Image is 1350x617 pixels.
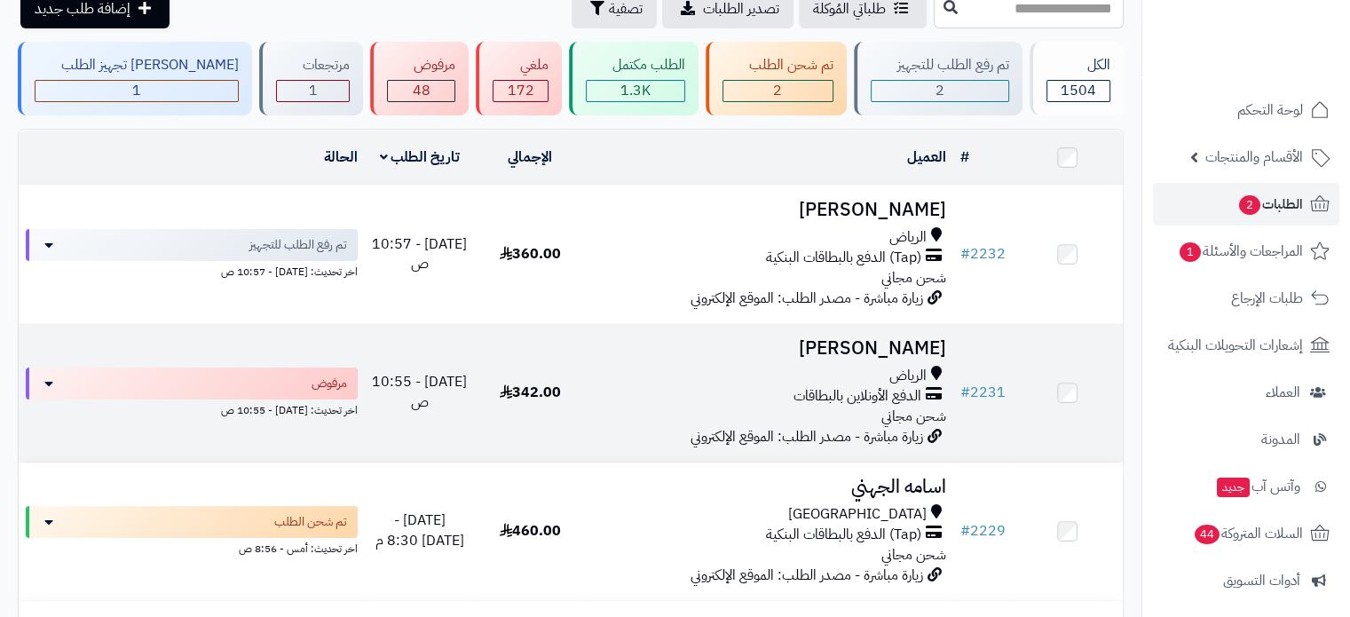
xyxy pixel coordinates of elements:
div: 1 [277,81,349,101]
div: اخر تحديث: [DATE] - 10:57 ص [26,261,358,280]
h3: [PERSON_NAME] [592,200,945,220]
span: شحن مجاني [881,267,946,289]
div: الكل [1046,55,1110,75]
div: 172 [493,81,547,101]
span: 172 [507,80,533,101]
span: # [960,520,970,542]
span: تم رفع الطلب للتجهيز [249,236,347,254]
span: 1.3K [620,80,651,101]
a: السلات المتروكة44 [1153,512,1339,555]
div: تم رفع الطلب للتجهيز [871,55,1009,75]
a: [PERSON_NAME] تجهيز الطلب 1 [14,42,256,115]
a: مرفوض 48 [367,42,472,115]
a: تم شحن الطلب 2 [702,42,850,115]
div: مرتجعات [276,55,350,75]
div: مرفوض [387,55,455,75]
span: زيارة مباشرة - مصدر الطلب: الموقع الإلكتروني [691,565,923,586]
span: الرياض [889,227,927,248]
span: أدوات التسويق [1223,568,1300,593]
span: زيارة مباشرة - مصدر الطلب: الموقع الإلكتروني [691,426,923,447]
div: 1278 [587,81,684,101]
span: مرفوض [312,375,347,392]
a: لوحة التحكم [1153,89,1339,131]
span: تم شحن الطلب [274,513,347,531]
a: المدونة [1153,418,1339,461]
span: # [960,243,970,265]
a: الإجمالي [508,146,552,168]
span: 1 [132,80,141,101]
a: تاريخ الطلب [380,146,461,168]
a: ملغي 172 [472,42,564,115]
a: #2232 [960,243,1006,265]
span: 1 [309,80,318,101]
span: [DATE] - 10:57 ص [372,233,467,275]
div: [PERSON_NAME] تجهيز الطلب [35,55,239,75]
span: 44 [1195,525,1220,544]
a: الكل1504 [1026,42,1127,115]
span: 1504 [1061,80,1096,101]
span: الدفع الأونلاين بالبطاقات [793,386,921,407]
span: [DATE] - [DATE] 8:30 م [375,510,464,551]
span: # [960,382,970,403]
div: الطلب مكتمل [586,55,685,75]
span: 342.00 [500,382,561,403]
a: وآتس آبجديد [1153,465,1339,508]
a: طلبات الإرجاع [1153,277,1339,320]
span: [DATE] - 10:55 ص [372,371,467,413]
div: تم شحن الطلب [722,55,833,75]
div: 2 [872,81,1008,101]
span: زيارة مباشرة - مصدر الطلب: الموقع الإلكتروني [691,288,923,309]
span: شحن مجاني [881,544,946,566]
span: 48 [413,80,430,101]
span: المراجعات والأسئلة [1178,239,1303,264]
div: اخر تحديث: [DATE] - 10:55 ص [26,399,358,418]
span: 360.00 [500,243,561,265]
span: 2 [773,80,782,101]
span: (Tap) الدفع بالبطاقات البنكية [766,248,921,268]
img: logo-2.png [1229,50,1333,87]
a: أدوات التسويق [1153,559,1339,602]
a: الحالة [324,146,358,168]
span: شحن مجاني [881,406,946,427]
span: الرياض [889,366,927,386]
div: 2 [723,81,833,101]
a: تم رفع الطلب للتجهيز 2 [850,42,1026,115]
a: الطلب مكتمل 1.3K [565,42,702,115]
span: الأقسام والمنتجات [1205,145,1303,170]
h3: اسامه الجهني [592,477,945,497]
span: طلبات الإرجاع [1231,286,1303,311]
a: #2229 [960,520,1006,542]
div: اخر تحديث: أمس - 8:56 ص [26,538,358,557]
a: مرتجعات 1 [256,42,367,115]
a: # [960,146,969,168]
div: ملغي [493,55,548,75]
span: الطلبات [1237,192,1303,217]
a: المراجعات والأسئلة1 [1153,230,1339,273]
a: العميل [907,146,946,168]
div: 1 [36,81,238,101]
span: العملاء [1266,380,1300,405]
span: لوحة التحكم [1237,98,1303,123]
div: 48 [388,81,454,101]
a: #2231 [960,382,1006,403]
span: [GEOGRAPHIC_DATA] [788,504,927,525]
span: السلات المتروكة [1193,521,1303,546]
h3: [PERSON_NAME] [592,338,945,359]
span: 1 [1180,242,1201,262]
span: إشعارات التحويلات البنكية [1168,333,1303,358]
span: (Tap) الدفع بالبطاقات البنكية [766,525,921,545]
span: 2 [1239,195,1260,215]
span: جديد [1217,478,1250,497]
span: المدونة [1261,427,1300,452]
span: 2 [936,80,944,101]
a: العملاء [1153,371,1339,414]
span: 460.00 [500,520,561,542]
a: إشعارات التحويلات البنكية [1153,324,1339,367]
span: وآتس آب [1215,474,1300,499]
a: الطلبات2 [1153,183,1339,225]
